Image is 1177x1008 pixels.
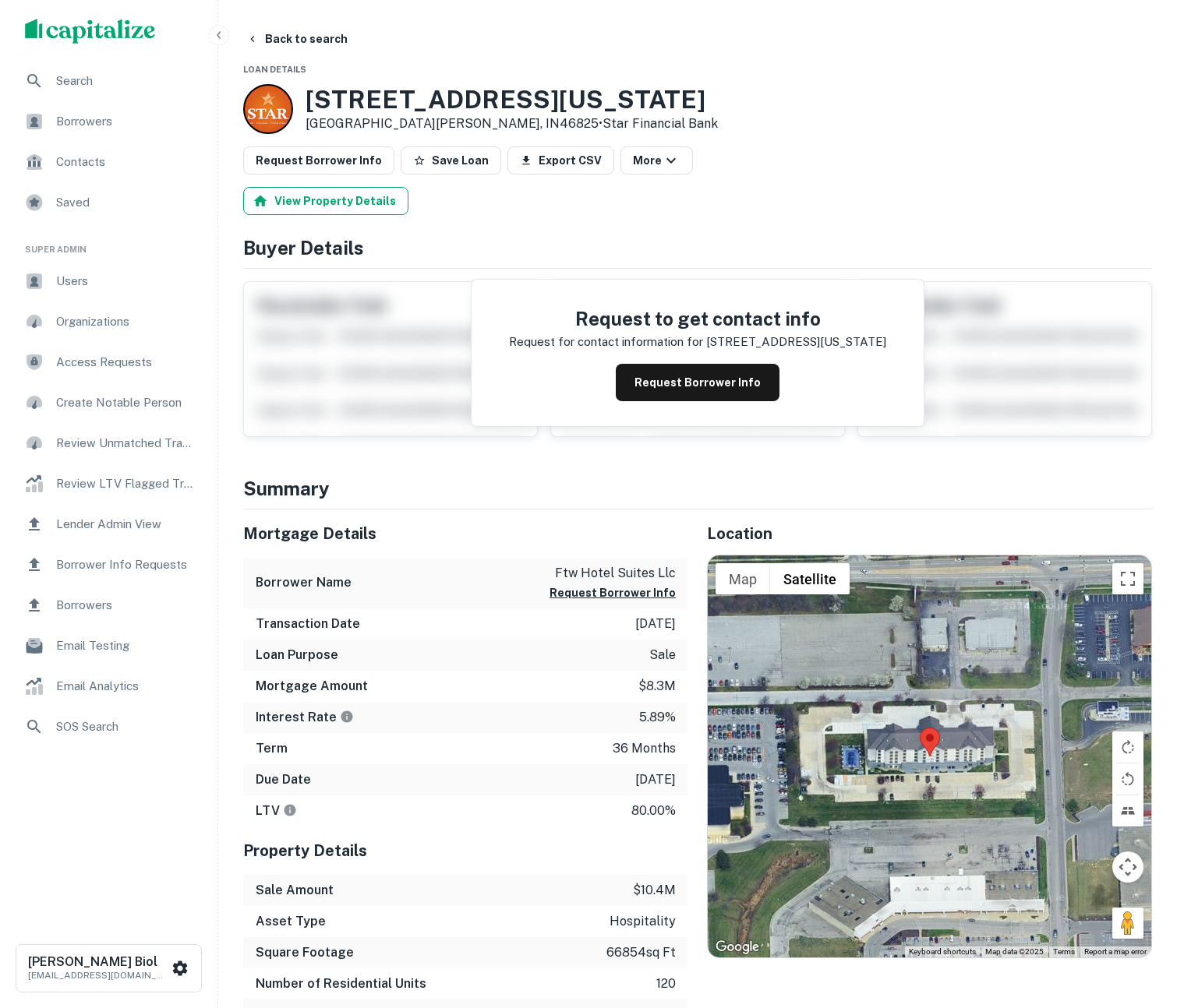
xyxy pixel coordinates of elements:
h6: Transaction Date [256,615,360,633]
span: SOS Search [56,717,196,736]
h6: Square Footage [256,943,354,962]
span: Access Requests [56,353,196,372]
a: Saved [12,184,205,221]
h6: LTV [256,802,297,820]
p: 120 [656,975,676,993]
button: More [620,146,693,174]
p: [EMAIL_ADDRESS][DOMAIN_NAME] [28,968,168,982]
a: Review LTV Flagged Transactions [12,465,205,502]
a: Organizations [12,303,205,340]
span: Review LTV Flagged Transactions [56,474,196,493]
p: [DATE] [635,770,676,789]
span: Email Analytics [56,677,196,696]
div: Borrower Info Requests [12,546,205,583]
button: Export CSV [507,146,614,174]
a: Review Unmatched Transactions [12,425,205,462]
a: Email Analytics [12,668,205,705]
p: [STREET_ADDRESS][US_STATE] [706,333,886,351]
button: [PERSON_NAME] Biol[EMAIL_ADDRESS][DOMAIN_NAME] [16,944,202,992]
p: Request for contact information for [509,333,703,351]
button: Rotate map counterclockwise [1112,763,1143,795]
h6: Borrower Name [256,573,352,592]
span: Users [56,272,196,291]
a: Open this area in Google Maps (opens a new window) [712,937,763,957]
h4: Buyer Details [243,234,1152,262]
a: Lender Admin View [12,506,205,543]
a: Users [12,263,205,300]
h5: Property Details [243,839,688,862]
span: Review Unmatched Transactions [56,434,196,453]
a: Report a map error [1084,947,1147,956]
span: Create Notable Person [56,393,196,412]
a: Contacts [12,143,205,181]
h6: Asset Type [256,912,326,931]
span: Organizations [56,312,196,331]
p: ftw hotel suites llc [550,564,676,583]
p: 36 months [613,739,676,758]
button: Toggle fullscreen view [1112,563,1143,594]
h5: Mortgage Details [243,522,688,545]
a: Star Financial Bank [603,116,718,131]
button: Show street map [716,563,770,594]
div: SOS Search [12,708,205,745]
button: Drag Pegman onto the map to open Street View [1112,908,1143,939]
span: Borrowers [56,596,196,615]
p: sale [649,646,676,664]
p: $10.4m [633,881,676,900]
li: Super Admin [12,224,205,263]
button: Keyboard shortcuts [909,946,976,957]
h6: Due Date [256,770,311,789]
p: 66854 sq ft [606,943,676,962]
span: Borrowers [56,112,196,131]
span: Contacts [56,153,196,171]
h5: Location [707,522,1152,545]
a: Terms (opens in new tab) [1053,947,1075,956]
iframe: Chat Widget [1099,834,1177,908]
button: Tilt map [1112,795,1143,826]
h4: Summary [243,474,1152,502]
a: Access Requests [12,344,205,381]
span: Email Testing [56,636,196,655]
h6: Sale Amount [256,881,334,900]
img: capitalize-logo.png [25,19,156,44]
button: Request Borrower Info [243,146,394,174]
button: Back to search [240,25,354,53]
a: Search [12,62,205,100]
svg: The interest rates displayed on the website are for informational purposes only and may be report... [340,710,354,724]
h4: Request to get contact info [509,305,886,333]
p: 5.89% [639,708,676,727]
a: Email Testing [12,627,205,664]
p: $8.3m [638,677,676,696]
button: Request Borrower Info [550,583,676,602]
h6: Loan Purpose [256,646,338,664]
span: Map data ©2025 [985,947,1044,956]
span: Borrower Info Requests [56,555,196,574]
div: Borrowers [12,587,205,624]
button: Save Loan [401,146,501,174]
img: Google [712,937,763,957]
h6: Number of Residential Units [256,975,426,993]
h6: Term [256,739,288,758]
span: Loan Details [243,65,306,74]
h6: [PERSON_NAME] Biol [28,956,168,968]
p: [DATE] [635,615,676,633]
button: Show satellite imagery [770,563,850,594]
a: Create Notable Person [12,384,205,421]
span: Search [56,72,196,90]
button: Rotate map clockwise [1112,731,1143,763]
a: Borrowers [12,103,205,140]
h3: [STREET_ADDRESS][US_STATE] [306,85,718,115]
